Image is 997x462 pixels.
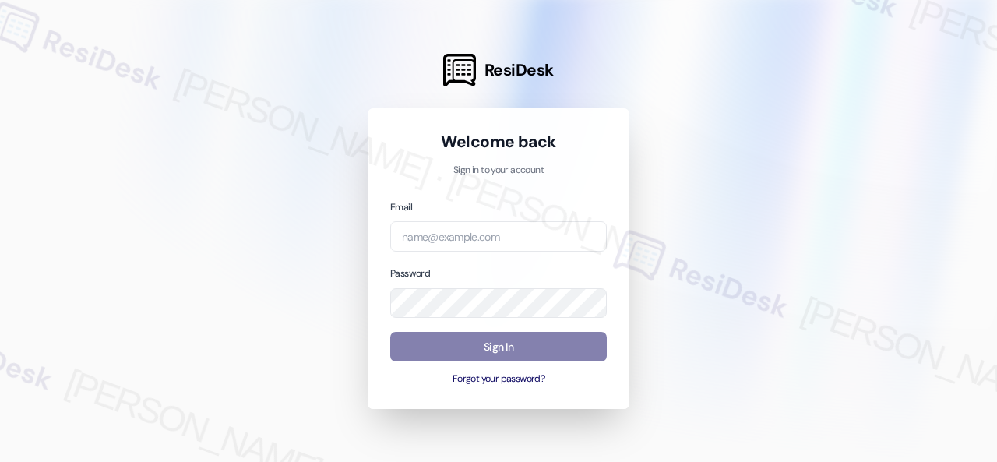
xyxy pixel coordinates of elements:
label: Password [390,267,430,280]
button: Forgot your password? [390,372,607,386]
span: ResiDesk [484,59,554,81]
input: name@example.com [390,221,607,252]
p: Sign in to your account [390,164,607,178]
button: Sign In [390,332,607,362]
img: ResiDesk Logo [443,54,476,86]
label: Email [390,201,412,213]
h1: Welcome back [390,131,607,153]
